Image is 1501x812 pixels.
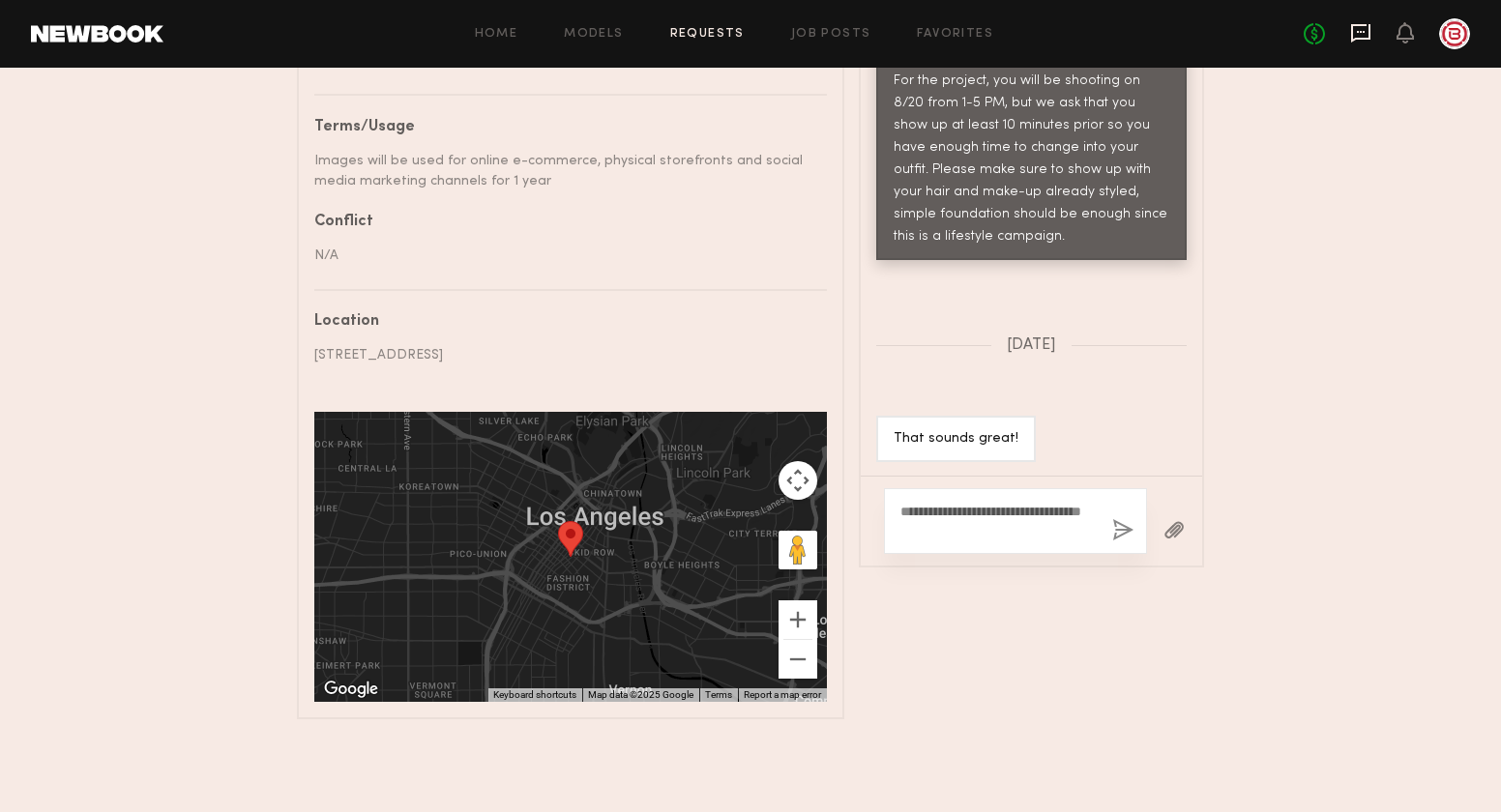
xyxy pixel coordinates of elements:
button: Map camera controls [779,461,817,500]
button: Zoom out [779,640,817,679]
a: Job Posts [791,28,871,41]
div: N/A [314,246,812,266]
div: [STREET_ADDRESS] [314,345,812,365]
a: Models [564,28,623,41]
img: Google [319,677,383,702]
button: Zoom in [779,600,817,639]
div: Terms/Usage [314,120,812,135]
div: Images will be used for online e-commerce, physical storefronts and social media marketing channe... [314,151,812,191]
div: That sounds great! [894,428,1018,450]
a: Open this area in Google Maps (opens a new window) [319,677,383,702]
div: Location [314,314,812,330]
a: Requests [670,28,745,41]
span: Map data ©2025 Google [588,689,693,700]
a: Favorites [917,28,993,41]
button: Drag Pegman onto the map to open Street View [779,531,817,569]
span: [DATE] [1007,337,1056,354]
button: Keyboard shortcuts [493,688,576,702]
a: Home [475,28,518,41]
a: Terms [705,689,732,700]
a: Report a map error [744,689,821,700]
div: Conflict [314,215,812,230]
div: Hello [PERSON_NAME], For the project, you will be shooting on 8/20 from 1-5 PM, but we ask that y... [894,48,1169,248]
